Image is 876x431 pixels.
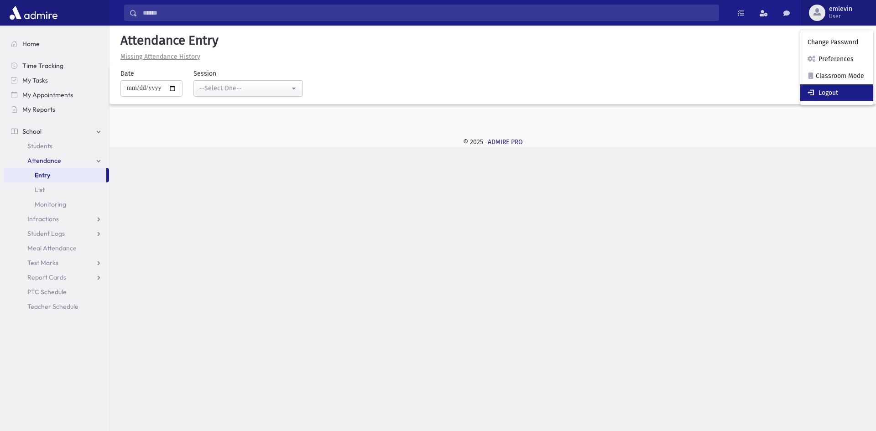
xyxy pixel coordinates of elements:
[4,139,109,153] a: Students
[27,142,52,150] span: Students
[193,69,216,78] label: Session
[4,226,109,241] a: Student Logs
[829,13,852,20] span: User
[4,212,109,226] a: Infractions
[22,127,42,135] span: School
[7,4,60,22] img: AdmirePro
[4,241,109,255] a: Meal Attendance
[27,156,61,165] span: Attendance
[27,229,65,238] span: Student Logs
[27,273,66,281] span: Report Cards
[35,171,50,179] span: Entry
[4,182,109,197] a: List
[488,138,523,146] a: ADMIRE PRO
[120,53,200,61] u: Missing Attendance History
[800,34,873,51] a: Change Password
[22,105,55,114] span: My Reports
[800,84,873,101] a: Logout
[800,68,873,84] a: Classroom Mode
[800,51,873,68] a: Preferences
[4,299,109,314] a: Teacher Schedule
[22,40,40,48] span: Home
[27,244,77,252] span: Meal Attendance
[4,88,109,102] a: My Appointments
[193,80,303,97] button: --Select One--
[4,285,109,299] a: PTC Schedule
[4,168,106,182] a: Entry
[35,200,66,208] span: Monitoring
[27,288,67,296] span: PTC Schedule
[120,69,134,78] label: Date
[22,91,73,99] span: My Appointments
[829,5,852,13] span: emlevin
[27,302,78,311] span: Teacher Schedule
[124,137,861,147] div: © 2025 -
[4,270,109,285] a: Report Cards
[117,53,200,61] a: Missing Attendance History
[199,83,290,93] div: --Select One--
[27,215,59,223] span: Infractions
[4,58,109,73] a: Time Tracking
[117,33,869,48] h5: Attendance Entry
[4,102,109,117] a: My Reports
[4,197,109,212] a: Monitoring
[4,153,109,168] a: Attendance
[4,124,109,139] a: School
[27,259,58,267] span: Test Marks
[22,76,48,84] span: My Tasks
[4,73,109,88] a: My Tasks
[35,186,45,194] span: List
[22,62,63,70] span: Time Tracking
[137,5,719,21] input: Search
[4,255,109,270] a: Test Marks
[4,36,109,51] a: Home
